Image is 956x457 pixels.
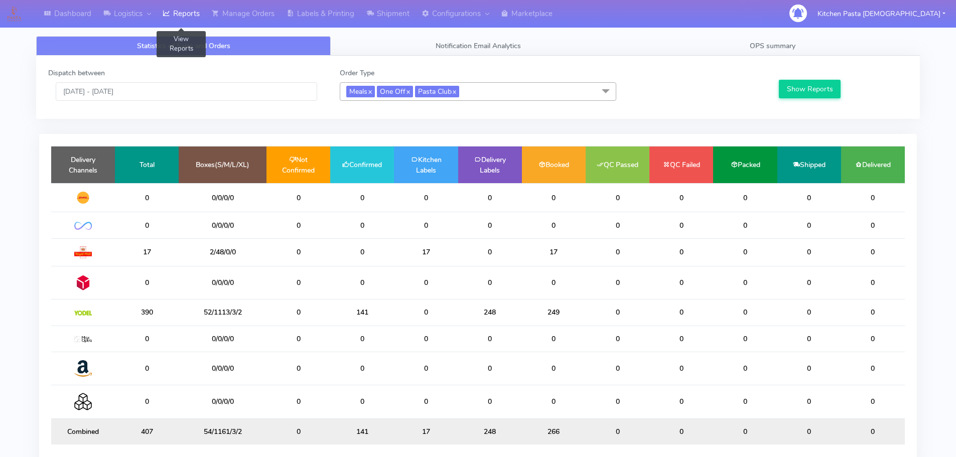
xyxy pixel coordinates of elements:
td: 0 [458,212,522,238]
td: 0 [777,418,841,444]
td: Booked [522,146,586,183]
td: 0 [522,326,586,352]
td: 0 [394,183,458,212]
td: 0 [841,352,905,385]
td: 17 [522,238,586,266]
td: 248 [458,418,522,444]
td: 0 [266,212,330,238]
td: 0 [522,266,586,299]
td: 0 [586,183,649,212]
span: Notification Email Analytics [436,41,521,51]
td: 0 [586,266,649,299]
td: Confirmed [330,146,394,183]
td: 0 [649,352,713,385]
td: 0 [394,385,458,418]
img: MaxOptra [74,336,92,343]
td: 0 [713,212,777,238]
td: 52/1113/3/2 [179,299,266,326]
button: Show Reports [779,80,841,98]
td: 0 [777,238,841,266]
td: 0 [649,238,713,266]
td: 0 [522,212,586,238]
label: Order Type [340,68,374,78]
td: 0 [266,238,330,266]
td: 0 [841,326,905,352]
td: 0 [266,326,330,352]
td: 0 [266,266,330,299]
td: 0 [649,212,713,238]
td: 54/1161/3/2 [179,418,266,444]
td: 141 [330,299,394,326]
td: 0 [458,238,522,266]
td: Boxes(S/M/L/XL) [179,146,266,183]
a: x [367,86,372,96]
td: Combined [51,418,115,444]
td: 0 [330,183,394,212]
td: 0/0/0/0 [179,385,266,418]
td: 2/48/0/0 [179,238,266,266]
td: 249 [522,299,586,326]
td: 0 [841,385,905,418]
td: 0/0/0/0 [179,352,266,385]
td: Total [115,146,179,183]
td: 0 [649,183,713,212]
td: 0 [115,326,179,352]
td: Delivered [841,146,905,183]
td: 17 [394,238,458,266]
span: One Off [377,86,413,97]
td: Not Confirmed [266,146,330,183]
td: 0 [713,326,777,352]
td: Kitchen Labels [394,146,458,183]
span: Meals [346,86,375,97]
td: 407 [115,418,179,444]
td: 0 [266,299,330,326]
td: 0 [394,212,458,238]
td: 0 [713,299,777,326]
td: 0 [522,385,586,418]
td: 0 [777,352,841,385]
td: 0 [394,326,458,352]
img: Amazon [74,360,92,377]
td: 0 [713,238,777,266]
img: Collection [74,393,92,410]
img: DPD [74,274,92,291]
td: 0 [522,352,586,385]
td: 0 [458,352,522,385]
td: 0 [586,299,649,326]
td: 0 [713,183,777,212]
img: Yodel [74,311,92,316]
td: 0 [649,326,713,352]
td: 0 [649,385,713,418]
td: Shipped [777,146,841,183]
td: 0 [266,183,330,212]
td: 0 [841,299,905,326]
td: 0 [330,212,394,238]
td: 0 [777,183,841,212]
td: 0 [115,266,179,299]
td: 0/0/0/0 [179,183,266,212]
td: 0 [777,385,841,418]
td: QC Passed [586,146,649,183]
label: Dispatch between [48,68,105,78]
td: Delivery Channels [51,146,115,183]
td: 0 [330,385,394,418]
input: Pick the Daterange [56,82,317,101]
td: 0 [586,212,649,238]
td: 0 [586,385,649,418]
td: 0 [115,212,179,238]
td: 0 [330,352,394,385]
td: 0 [394,352,458,385]
td: 0 [458,266,522,299]
td: 0 [841,238,905,266]
td: 0 [841,183,905,212]
td: 0 [330,266,394,299]
td: 266 [522,418,586,444]
td: Packed [713,146,777,183]
td: 0 [266,418,330,444]
a: x [405,86,410,96]
td: 0 [458,385,522,418]
td: 0 [522,183,586,212]
span: Pasta Club [415,86,459,97]
ul: Tabs [36,36,920,56]
button: Kitchen Pasta [DEMOGRAPHIC_DATA] [810,4,953,24]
